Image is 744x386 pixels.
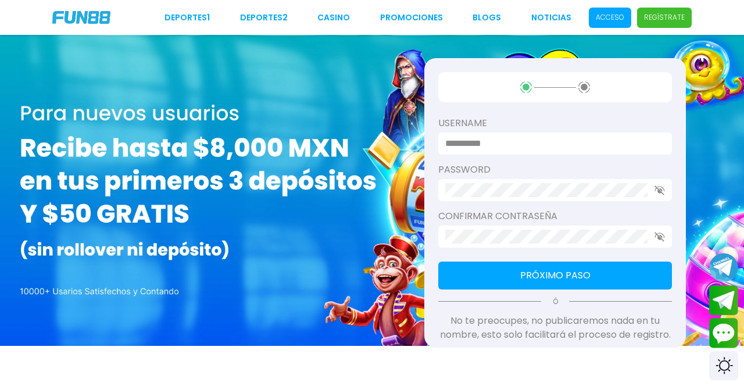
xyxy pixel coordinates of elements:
[531,12,571,24] a: NOTICIAS
[380,12,443,24] a: Promociones
[473,12,501,24] a: BLOGS
[240,12,288,24] a: Deportes2
[438,296,672,307] p: Ó
[709,318,738,348] button: Contact customer service
[164,12,210,24] a: Deportes1
[317,12,350,24] a: CASINO
[438,209,672,223] label: Confirmar contraseña
[709,285,738,316] button: Join telegram
[709,252,738,283] button: Join telegram channel
[596,12,624,23] p: Acceso
[438,163,672,177] label: password
[644,12,685,23] p: Regístrate
[438,314,672,342] p: No te preocupes, no publicaremos nada en tu nombre, esto solo facilitará el proceso de registro.
[438,116,672,130] label: username
[709,351,738,380] div: Switch theme
[52,11,110,24] img: Company Logo
[438,262,672,289] button: Próximo paso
